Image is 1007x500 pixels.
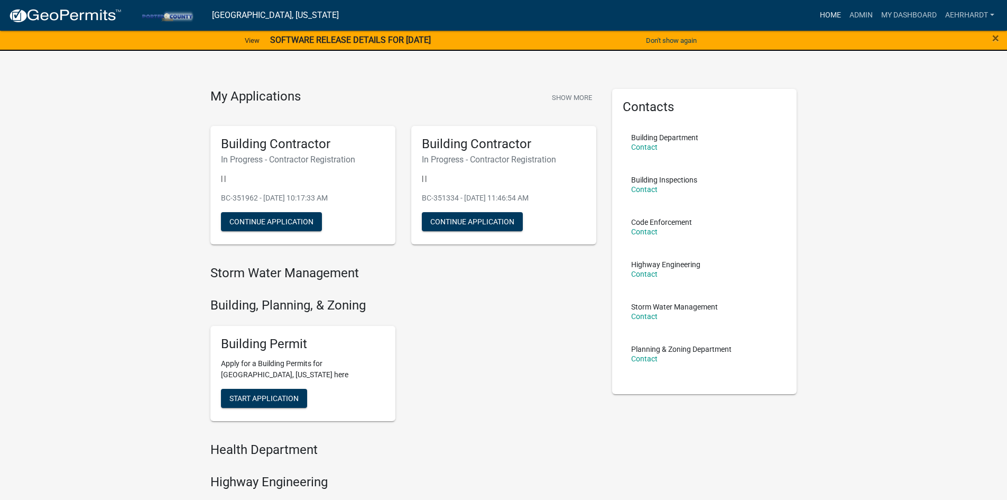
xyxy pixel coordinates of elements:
a: aehrhardt [941,5,999,25]
h5: Contacts [623,99,787,115]
p: Building Inspections [631,176,697,184]
h4: Highway Engineering [210,475,596,490]
h4: Health Department [210,442,596,458]
a: My Dashboard [877,5,941,25]
button: Don't show again [642,32,701,49]
p: Apply for a Building Permits for [GEOGRAPHIC_DATA], [US_STATE] here [221,358,385,380]
p: BC-351962 - [DATE] 10:17:33 AM [221,193,385,204]
a: Home [816,5,845,25]
span: Start Application [229,394,299,402]
a: Contact [631,312,658,321]
button: Show More [548,89,596,106]
h6: In Progress - Contractor Registration [422,154,586,165]
p: Code Enforcement [631,219,692,226]
a: Contact [631,354,658,363]
a: [GEOGRAPHIC_DATA], [US_STATE] [212,6,339,24]
h4: My Applications [210,89,301,105]
h5: Building Contractor [221,137,385,152]
h6: In Progress - Contractor Registration [221,154,385,165]
p: Planning & Zoning Department [631,346,732,353]
h4: Building, Planning, & Zoning [210,298,596,313]
p: Highway Engineering [631,261,700,268]
h5: Building Permit [221,337,385,352]
a: Contact [631,143,658,151]
h4: Storm Water Management [210,266,596,281]
button: Close [992,32,999,44]
p: Storm Water Management [631,303,718,311]
button: Start Application [221,389,307,408]
a: Contact [631,228,658,236]
strong: SOFTWARE RELEASE DETAILS FOR [DATE] [270,35,431,45]
h5: Building Contractor [422,137,586,152]
a: Admin [845,5,877,25]
p: | | [422,173,586,184]
button: Continue Application [422,212,523,231]
button: Continue Application [221,212,322,231]
img: Porter County, Indiana [130,8,204,22]
span: × [992,31,999,46]
a: Contact [631,185,658,194]
p: BC-351334 - [DATE] 11:46:54 AM [422,193,586,204]
a: Contact [631,270,658,278]
p: Building Department [631,134,698,141]
a: View [241,32,264,49]
p: | | [221,173,385,184]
